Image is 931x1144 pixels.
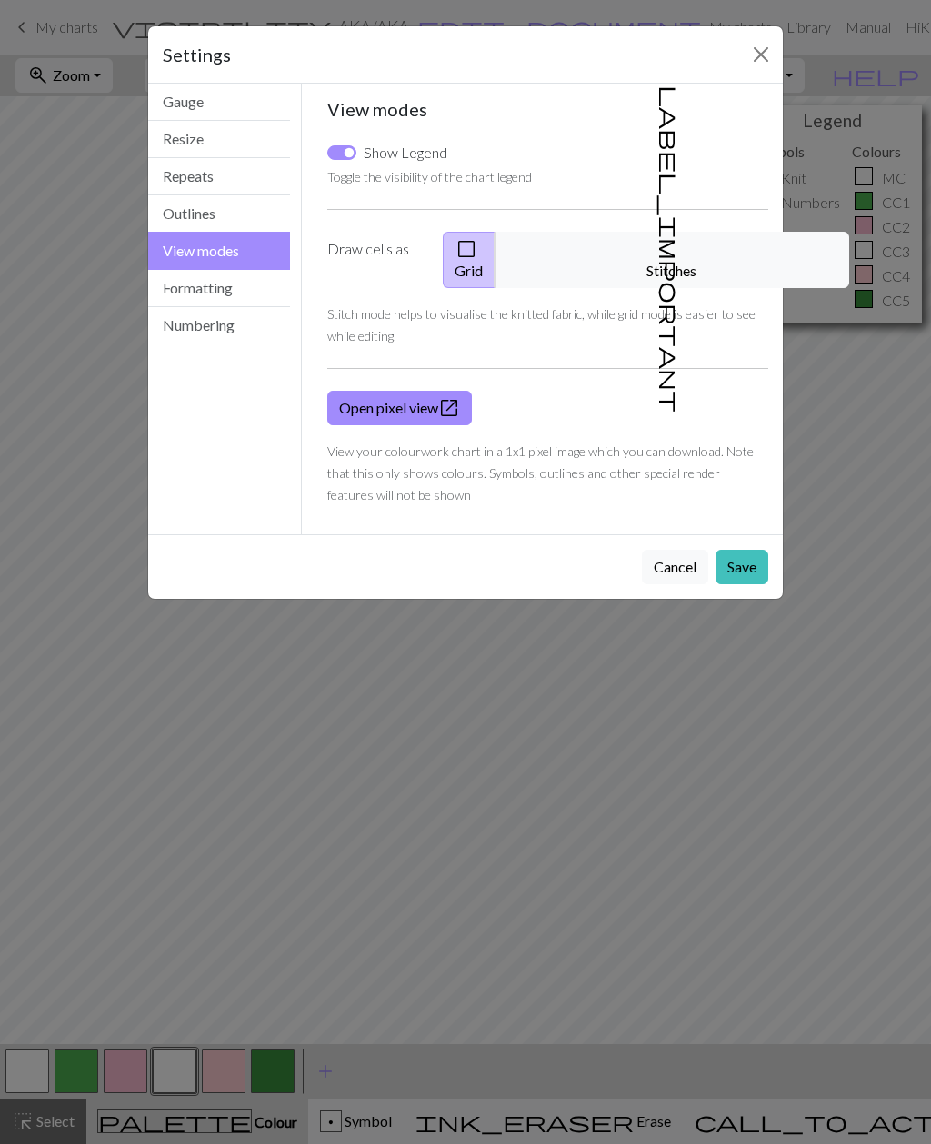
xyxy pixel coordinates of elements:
[148,307,290,343] button: Numbering
[148,195,290,233] button: Outlines
[327,443,754,502] small: View your colourwork chart in a 1x1 pixel image which you can download. Note that this only shows...
[657,85,683,413] span: label_important
[327,169,532,184] small: Toggle the visibility of the chart legend
[746,40,776,69] button: Close
[327,306,756,343] small: Stitch mode helps to visualise the knitted fabric, while grid mode is easier to see while editing.
[438,395,460,421] span: open_in_new
[443,232,496,288] button: Grid
[148,232,290,270] button: View modes
[716,550,768,584] button: Save
[148,121,290,158] button: Resize
[316,232,432,288] label: Draw cells as
[148,270,290,307] button: Formatting
[455,236,477,262] span: check_box_outline_blank
[327,98,769,120] h5: View modes
[364,142,447,164] label: Show Legend
[163,41,231,68] h5: Settings
[642,550,708,584] button: Cancel
[148,158,290,195] button: Repeats
[148,84,290,121] button: Gauge
[495,232,849,288] button: Stitches
[327,391,472,425] a: Open pixel view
